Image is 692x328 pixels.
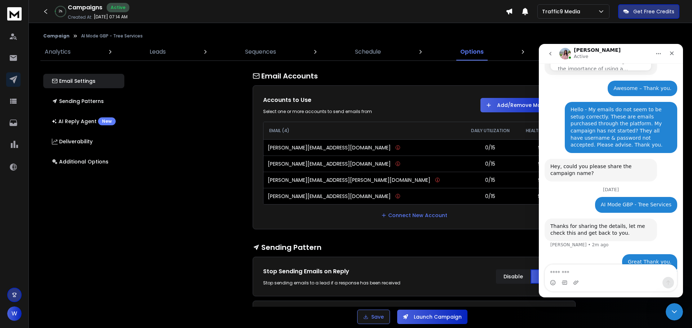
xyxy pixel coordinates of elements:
button: W [7,306,22,321]
th: DAILY UTILIZATION [463,122,518,139]
p: Additional Options [52,158,108,165]
div: Stop sending emails to a lead if a response has been received [263,280,407,286]
p: Traffic9 Media [542,8,583,15]
button: Disable [496,269,531,284]
button: Save [357,310,390,324]
a: Options [456,43,488,60]
button: Additional Options [43,154,124,169]
button: Enable [531,269,565,284]
p: Created At: [68,14,92,20]
p: Sending Patterns [52,98,104,105]
td: 0/15 [463,188,518,204]
p: 2 % [59,9,62,14]
div: New [98,117,116,125]
button: Campaign [43,33,70,39]
p: [PERSON_NAME][EMAIL_ADDRESS][PERSON_NAME][DOMAIN_NAME] [268,176,430,184]
p: [PERSON_NAME][EMAIL_ADDRESS][DOMAIN_NAME] [268,144,391,151]
td: 95 [518,156,565,172]
p: Sequences [245,48,276,56]
button: Launch Campaign [397,310,467,324]
p: [DATE] 07:14 AM [94,14,128,20]
iframe: Intercom live chat [666,303,683,320]
p: AI Reply Agent [52,117,116,125]
h1: Campaigns [68,3,102,12]
td: 0/15 [463,139,518,156]
p: Get Free Credits [633,8,674,15]
p: Analytics [45,48,71,56]
a: Subsequences [558,43,608,60]
p: AI Mode GBP - Tree Services [81,33,143,39]
h1: Email Accounts [253,71,576,81]
div: Active [107,3,129,12]
a: Connect New Account [381,212,447,219]
h1: Accounts to Use [263,96,407,104]
th: EMAIL (4) [263,122,463,139]
td: 95 [518,172,565,188]
button: Sending Patterns [43,94,124,108]
p: [PERSON_NAME][EMAIL_ADDRESS][DOMAIN_NAME] [268,193,391,200]
button: Deliverability [43,134,124,149]
img: logo [7,7,22,21]
h1: Sending Pattern [253,242,576,252]
button: Get Free Credits [618,4,679,19]
p: Leads [150,48,166,56]
p: [PERSON_NAME][EMAIL_ADDRESS][DOMAIN_NAME] [268,160,391,167]
th: HEALTH SCORE [518,122,565,139]
td: 0/15 [463,172,518,188]
div: Select one or more accounts to send emails from [263,109,407,114]
p: Schedule [355,48,381,56]
td: 0/15 [463,156,518,172]
td: 95 [518,139,565,156]
button: AI Reply AgentNew [43,114,124,129]
a: Analytics [40,43,75,60]
button: Add/Remove Mailboxes [480,98,565,112]
iframe: Intercom live chat [539,44,683,297]
p: Options [460,48,484,56]
a: Leads [145,43,170,60]
h1: Stop Sending Emails on Reply [263,267,407,276]
td: 94 [518,188,565,204]
a: Sequences [241,43,280,60]
p: Email Settings [52,77,96,85]
button: Email Settings [43,74,124,88]
p: Deliverability [52,138,93,145]
a: Schedule [351,43,385,60]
